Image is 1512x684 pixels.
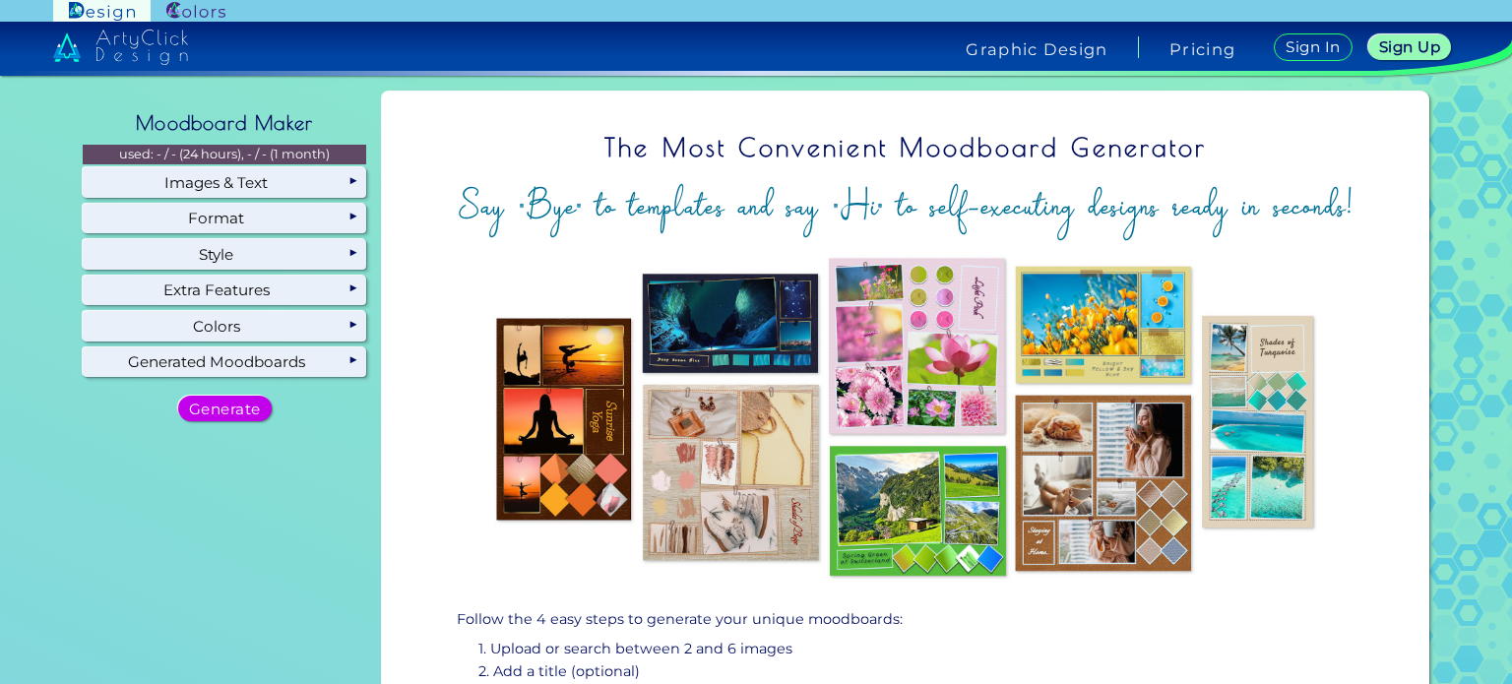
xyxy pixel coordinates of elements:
[83,311,366,341] div: Colors
[83,239,366,269] div: Style
[1371,35,1448,59] a: Sign Up
[457,608,1354,631] p: Follow the 4 easy steps to generate your unique moodboards:
[1381,40,1438,54] h5: Sign Up
[1288,40,1338,54] h5: Sign In
[398,181,1414,231] h2: Say "Bye" to templates and say "Hi" to self-executing designs ready in seconds!
[398,120,1414,175] h1: The Most Convenient Moodboard Generator
[83,145,366,164] p: used: - / - (24 hours), - / - (1 month)
[53,30,189,65] img: artyclick_design_logo_white_combined_path.svg
[398,247,1414,590] img: overview.jpg
[83,204,366,233] div: Format
[83,276,366,305] div: Extra Features
[1277,34,1350,60] a: Sign In
[126,101,323,145] h2: Moodboard Maker
[83,167,366,197] div: Images & Text
[83,347,366,377] div: Generated Moodboards
[192,402,258,415] h5: Generate
[1169,41,1235,57] a: Pricing
[966,41,1107,57] h4: Graphic Design
[166,2,225,21] img: ArtyClick Colors logo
